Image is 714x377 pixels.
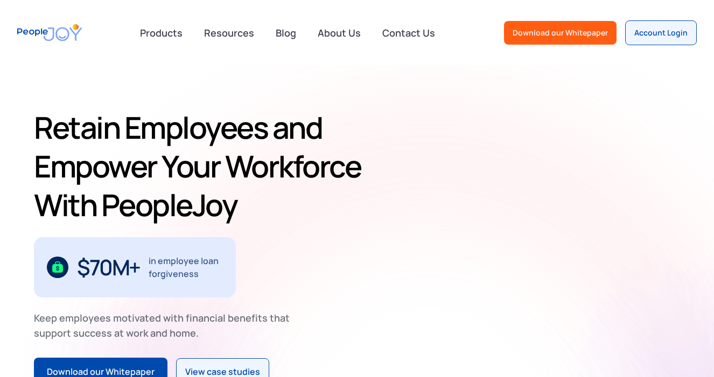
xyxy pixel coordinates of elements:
[34,237,236,297] div: 1 / 3
[376,21,442,45] a: Contact Us
[311,21,367,45] a: About Us
[149,254,223,280] div: in employee loan forgiveness
[17,17,82,48] a: home
[269,21,303,45] a: Blog
[198,21,261,45] a: Resources
[625,20,697,45] a: Account Login
[77,259,140,276] div: $70M+
[34,310,299,340] div: Keep employees motivated with financial benefits that support success at work and home.
[134,22,189,44] div: Products
[513,27,608,38] div: Download our Whitepaper
[34,108,370,224] h1: Retain Employees and Empower Your Workforce With PeopleJoy
[504,21,617,45] a: Download our Whitepaper
[634,27,688,38] div: Account Login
